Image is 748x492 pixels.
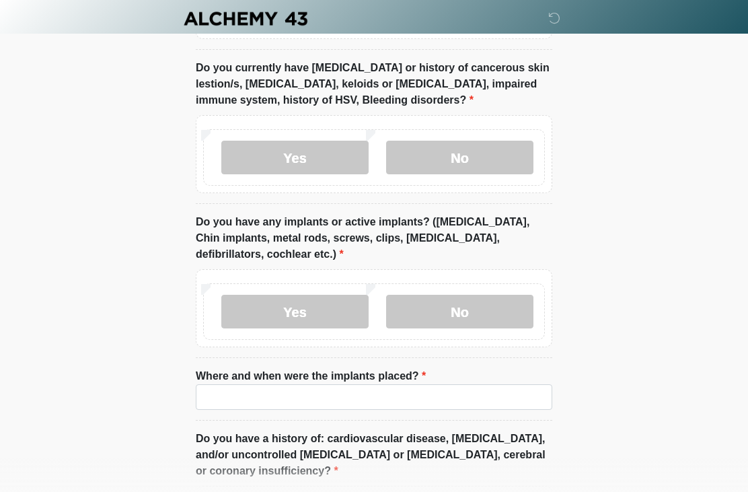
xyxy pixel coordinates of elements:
label: No [386,141,533,174]
label: Do you have any implants or active implants? ([MEDICAL_DATA], Chin implants, metal rods, screws, ... [196,214,552,262]
label: No [386,295,533,328]
label: Do you have a history of: cardiovascular disease, [MEDICAL_DATA], and/or uncontrolled [MEDICAL_DA... [196,431,552,479]
label: Where and when were the implants placed? [196,368,426,384]
label: Yes [221,295,369,328]
label: Yes [221,141,369,174]
img: Alchemy 43 Logo [182,10,309,27]
label: Do you currently have [MEDICAL_DATA] or history of cancerous skin lestion/s, [MEDICAL_DATA], kelo... [196,60,552,108]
